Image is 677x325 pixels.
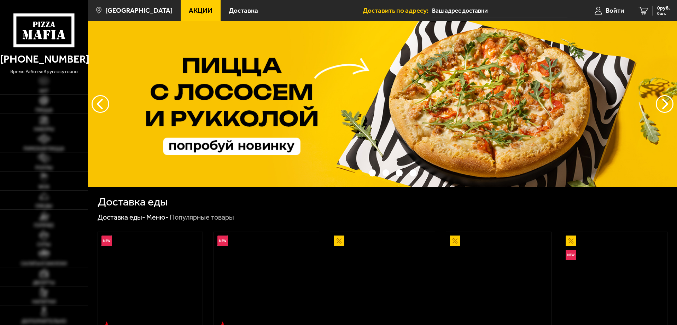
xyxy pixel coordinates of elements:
[105,7,173,14] span: [GEOGRAPHIC_DATA]
[363,7,432,14] span: Доставить по адресу:
[34,127,54,132] span: Наборы
[657,6,670,11] span: 0 руб.
[229,7,258,14] span: Доставка
[566,250,576,260] img: Новинка
[383,169,389,176] button: точки переключения
[98,196,168,208] h1: Доставка еды
[98,213,145,221] a: Доставка еды-
[217,236,228,246] img: Новинка
[657,11,670,16] span: 0 шт.
[606,7,624,14] span: Войти
[656,95,673,113] button: предыдущий
[35,204,52,209] span: Обеды
[432,4,567,17] input: Ваш адрес доставки
[35,108,53,113] span: Пицца
[369,169,376,176] button: точки переключения
[189,7,212,14] span: Акции
[37,242,51,247] span: Супы
[39,185,49,190] span: WOK
[22,319,66,324] span: Дополнительно
[92,95,109,113] button: следующий
[410,169,416,176] button: точки переключения
[334,236,344,246] img: Акционный
[355,169,362,176] button: точки переключения
[396,169,403,176] button: точки переключения
[450,236,460,246] img: Акционный
[170,213,234,222] div: Популярные товары
[32,300,56,304] span: Напитки
[34,223,54,228] span: Горячее
[21,261,67,266] span: Салаты и закуски
[39,89,49,94] span: Хит
[566,236,576,246] img: Акционный
[33,280,55,285] span: Десерты
[101,236,112,246] img: Новинка
[146,213,169,221] a: Меню-
[35,166,53,170] span: Роллы
[24,146,64,151] span: Римская пицца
